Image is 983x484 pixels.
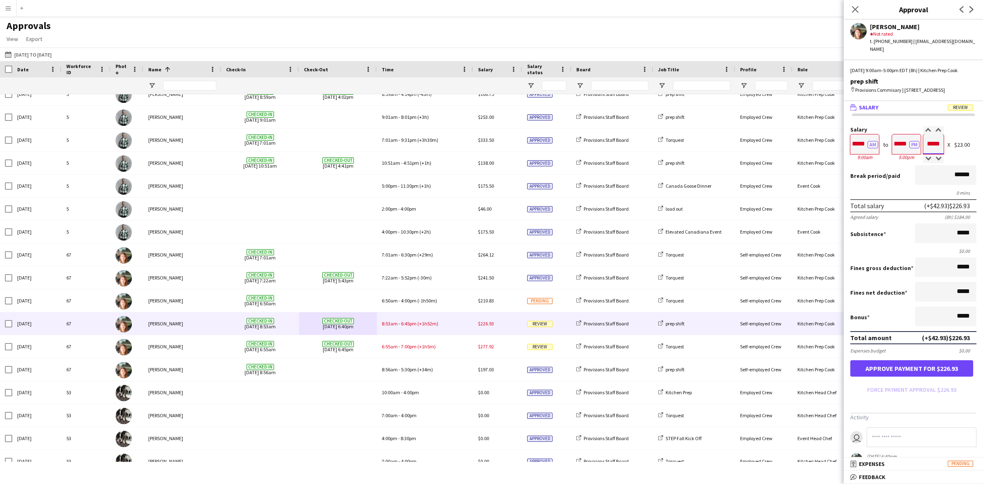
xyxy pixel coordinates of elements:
[844,471,983,483] mat-expansion-panel-header: Feedback
[382,91,398,97] span: 8:59am
[401,91,417,97] span: 4:14pm
[793,381,874,404] div: Kitchen Head Chef
[12,427,61,450] div: [DATE]
[116,247,132,264] img: Dijana Posavec
[666,435,702,441] span: STEP Fall Kick Off
[61,404,111,427] div: 53
[417,114,429,120] span: (+3h)
[584,458,629,464] span: Provisions Staff Board
[658,91,684,97] a: prep shift
[793,220,874,243] div: Event Cook
[3,34,21,44] a: View
[143,358,221,381] div: [PERSON_NAME]
[666,229,722,235] span: Elevated Canadiana Event
[12,289,61,312] div: [DATE]
[226,243,294,266] span: [DATE] 7:01am
[116,293,132,309] img: Dijana Posavec
[584,91,629,97] span: Provisions Staff Board
[148,82,156,89] button: Open Filter Menu
[584,366,629,373] span: Provisions Staff Board
[576,183,629,189] a: Provisions Staff Board
[584,343,629,350] span: Provisions Staff Board
[576,66,591,73] span: Board
[740,160,772,166] span: Employed Crew
[420,160,431,166] span: (+1h)
[658,458,684,464] a: Torquest
[61,175,111,197] div: 5
[304,66,328,73] span: Check-Out
[944,214,976,220] div: (8h) $184.00
[740,206,772,212] span: Employed Crew
[584,206,629,212] span: Provisions Staff Board
[12,404,61,427] div: [DATE]
[12,106,61,128] div: [DATE]
[61,266,111,289] div: 67
[61,243,111,266] div: 67
[116,63,129,75] span: Photo
[850,127,976,133] label: Salary
[226,152,294,174] span: [DATE] 10:51am
[143,312,221,335] div: [PERSON_NAME]
[658,412,684,418] a: Torquest
[658,137,684,143] a: Torquest
[584,298,629,304] span: Provisions Staff Board
[61,152,111,174] div: 5
[61,358,111,381] div: 67
[850,172,886,180] span: Break period
[401,275,417,281] span: 5:52pm
[793,198,874,220] div: Kitchen Prep Cook
[7,35,18,43] span: View
[143,243,221,266] div: [PERSON_NAME]
[666,160,684,166] span: prep shift
[304,266,372,289] span: [DATE] 5:43pm
[61,335,111,358] div: 67
[740,114,772,120] span: Employed Crew
[116,339,132,355] img: Dijana Posavec
[850,86,976,94] div: Provisions Commisary | [STREET_ADDRESS]
[867,141,878,148] button: AM
[850,154,879,160] div: 9:00am
[859,104,879,111] span: Salary
[401,183,419,189] span: 11:30pm
[850,289,907,296] label: Fines net deduction
[116,316,132,332] img: Dijana Posavec
[658,298,684,304] a: Torquest
[527,252,553,258] span: Approved
[61,106,111,128] div: 5
[12,335,61,358] div: [DATE]
[478,114,494,120] span: $253.00
[527,275,553,281] span: Approved
[658,320,684,327] a: prep shift
[542,81,566,91] input: Salary status Filter Input
[584,160,629,166] span: Provisions Staff Board
[576,137,629,143] a: Provisions Staff Board
[322,157,354,164] span: Checked-out
[143,289,221,312] div: [PERSON_NAME]
[304,83,372,105] span: [DATE] 4:02pm
[658,275,684,281] a: Torquest
[116,201,132,218] img: Dev Patel
[66,63,96,75] span: Workforce ID
[740,275,781,281] span: Self-employed Crew
[143,129,221,151] div: [PERSON_NAME]
[740,183,772,189] span: Employed Crew
[143,381,221,404] div: [PERSON_NAME]
[143,152,221,174] div: [PERSON_NAME]
[382,137,398,143] span: 7:01am
[527,63,557,75] span: Salary status
[478,91,494,97] span: $166.75
[576,435,629,441] a: Provisions Staff Board
[584,183,629,189] span: Provisions Staff Board
[116,385,132,401] img: Dustin Gallagher
[576,275,629,281] a: Provisions Staff Board
[417,91,432,97] span: (-45m)
[26,35,42,43] span: Export
[576,91,629,97] a: Provisions Staff Board
[576,389,629,395] a: Provisions Staff Board
[12,266,61,289] div: [DATE]
[584,137,629,143] span: Provisions Staff Board
[954,142,976,148] div: $23.00
[401,160,403,166] span: -
[923,154,944,160] div: 8h
[148,66,161,73] span: Name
